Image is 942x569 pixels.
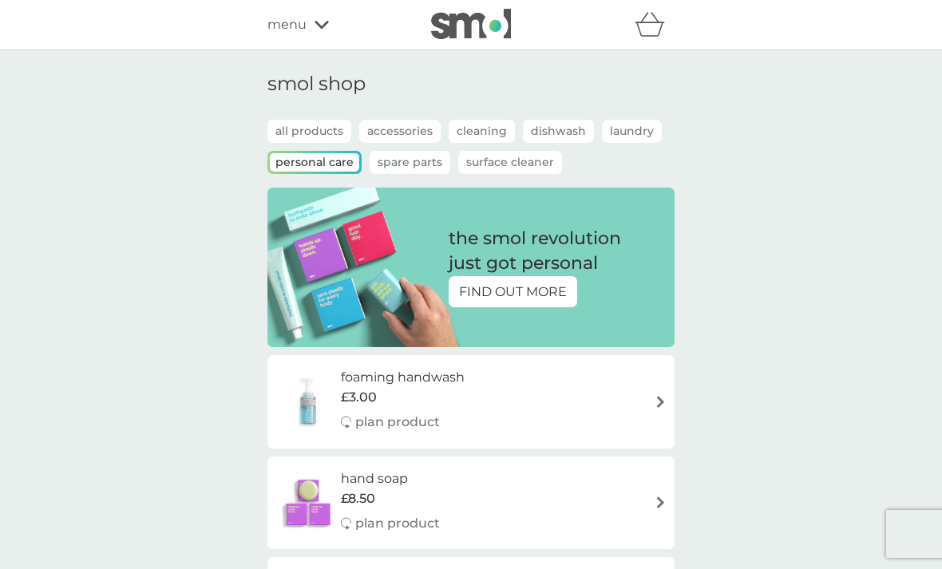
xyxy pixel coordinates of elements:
[275,475,341,531] img: hand soap
[341,468,440,489] h6: hand soap
[655,396,667,408] img: arrow right
[655,496,667,508] img: arrow right
[355,513,440,534] p: plan product
[355,412,440,433] p: plan product
[602,120,662,143] button: Laundry
[523,120,594,143] button: Dishwash
[449,120,515,143] button: Cleaning
[449,227,621,276] p: the smol revolution just got personal
[341,367,465,388] h6: foaming handwash
[359,120,441,143] button: Accessories
[267,73,675,96] h1: smol shop
[341,488,375,509] span: £8.50
[267,14,307,35] span: menu
[635,9,675,41] div: basket
[267,120,351,143] button: all products
[270,153,359,172] button: Personal Care
[275,373,341,429] img: foaming handwash
[370,151,450,174] button: Spare Parts
[431,9,511,39] img: smol
[458,151,562,174] button: Surface Cleaner
[459,282,567,302] p: FIND OUT MORE
[341,387,377,408] span: £3.00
